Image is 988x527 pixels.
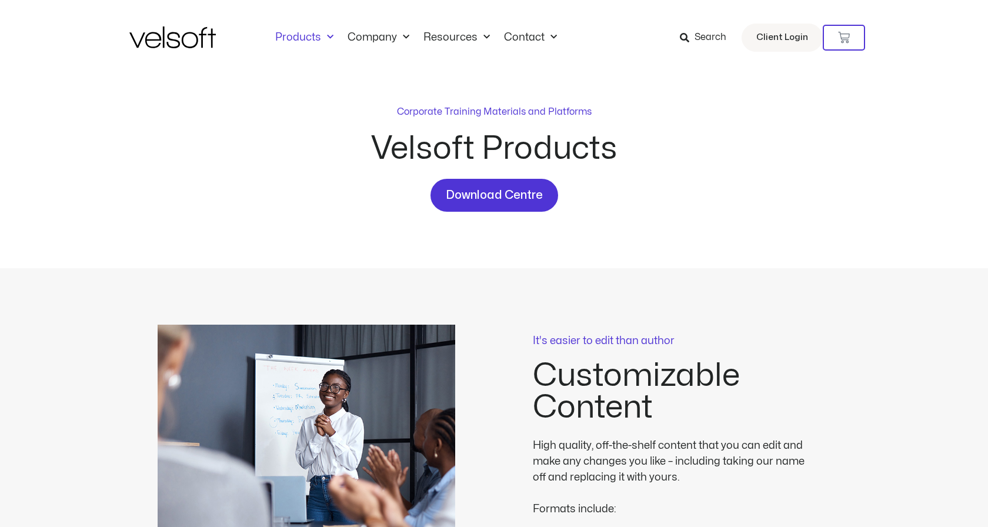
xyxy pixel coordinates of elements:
a: Download Centre [430,179,558,212]
a: ContactMenu Toggle [497,31,564,44]
div: High quality, off-the-shelf content that you can edit and make any changes you like – including t... [533,438,815,485]
img: Velsoft Training Materials [129,26,216,48]
h2: Velsoft Products [282,133,706,165]
p: Corporate Training Materials and Platforms [397,105,592,119]
p: It's easier to edit than author [533,336,830,346]
a: Search [680,28,735,48]
a: CompanyMenu Toggle [341,31,416,44]
span: Client Login [756,30,808,45]
span: Search [695,30,726,45]
nav: Menu [268,31,564,44]
div: Formats include: [533,485,815,517]
a: Client Login [742,24,823,52]
h2: Customizable Content [533,360,830,423]
span: Download Centre [446,186,543,205]
a: ResourcesMenu Toggle [416,31,497,44]
a: ProductsMenu Toggle [268,31,341,44]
